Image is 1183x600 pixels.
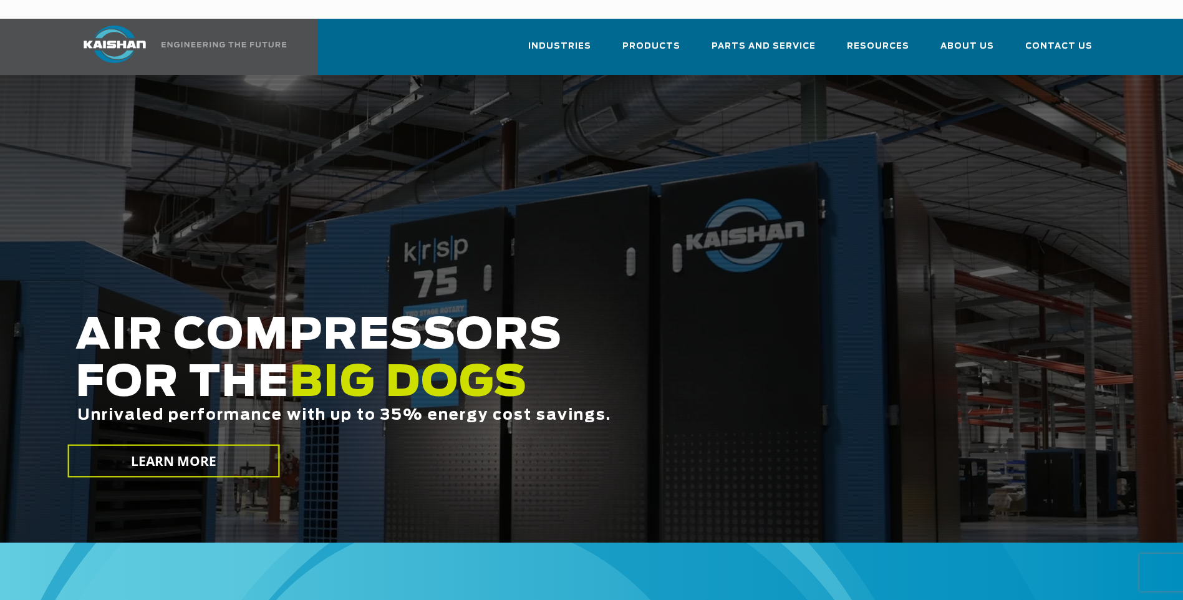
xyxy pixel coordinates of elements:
[847,39,909,54] span: Resources
[622,39,680,54] span: Products
[528,30,591,72] a: Industries
[68,19,289,75] a: Kaishan USA
[68,26,162,63] img: kaishan logo
[940,30,994,72] a: About Us
[77,408,611,423] span: Unrivaled performance with up to 35% energy cost savings.
[162,42,286,47] img: Engineering the future
[289,362,528,405] span: BIG DOGS
[528,39,591,54] span: Industries
[67,445,279,478] a: LEARN MORE
[847,30,909,72] a: Resources
[712,30,816,72] a: Parts and Service
[622,30,680,72] a: Products
[940,39,994,54] span: About Us
[130,452,216,470] span: LEARN MORE
[1025,39,1093,54] span: Contact Us
[712,39,816,54] span: Parts and Service
[1025,30,1093,72] a: Contact Us
[75,312,934,463] h2: AIR COMPRESSORS FOR THE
